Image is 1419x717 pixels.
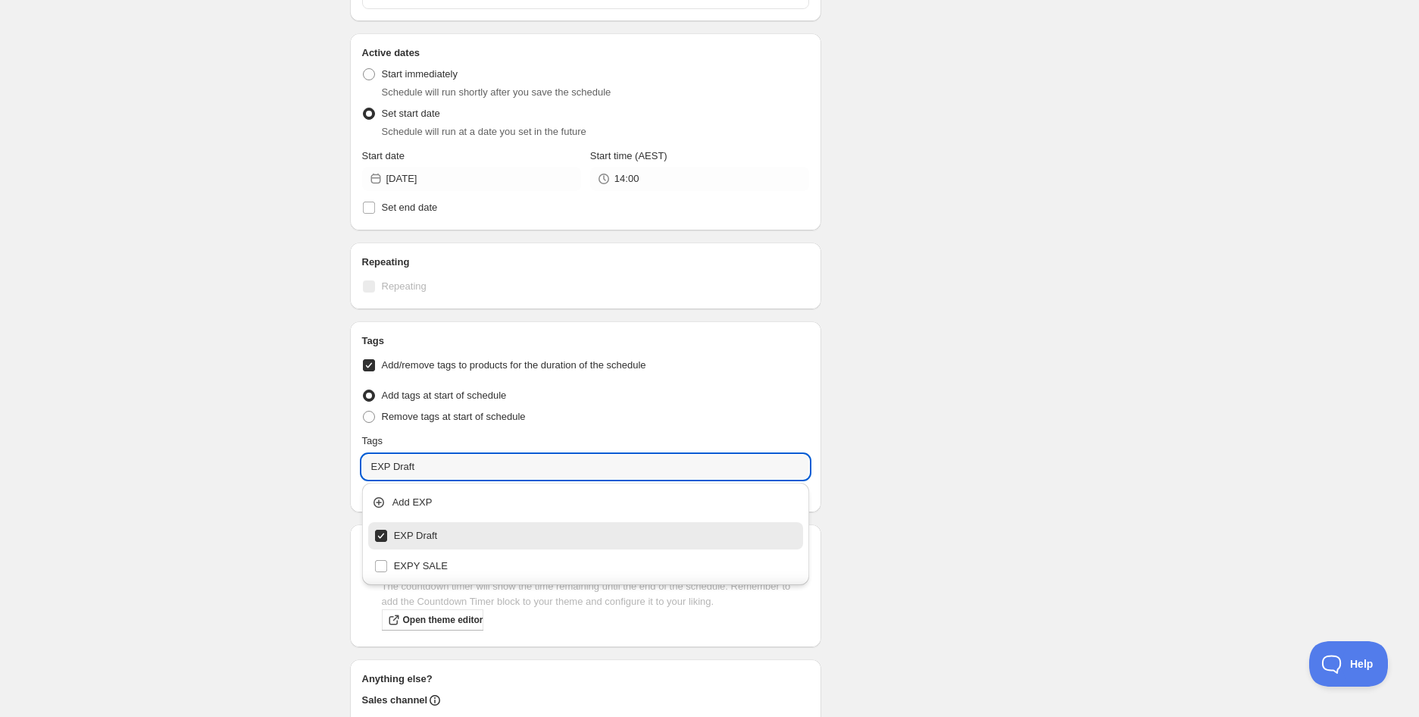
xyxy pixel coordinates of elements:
[362,522,810,549] li: EXP Draft
[362,333,810,349] h2: Tags
[382,609,483,631] a: Open theme editor
[382,359,646,371] span: Add/remove tags to products for the duration of the schedule
[382,280,427,292] span: Repeating
[382,579,810,609] p: The countdown timer will show the time remaining until the end of the schedule. Remember to add t...
[362,45,810,61] h2: Active dates
[362,255,810,270] h2: Repeating
[362,150,405,161] span: Start date
[392,495,801,510] p: Add EXP
[362,549,810,580] li: EXPY SALE
[362,672,810,687] h2: Anything else?
[382,390,507,401] span: Add tags at start of schedule
[382,202,438,213] span: Set end date
[382,108,440,119] span: Set start date
[362,693,428,708] h2: Sales channel
[382,126,586,137] span: Schedule will run at a date you set in the future
[382,68,458,80] span: Start immediately
[362,434,383,449] p: Tags
[382,86,611,98] span: Schedule will run shortly after you save the schedule
[1309,641,1389,687] iframe: Toggle Customer Support
[403,614,483,626] span: Open theme editor
[590,150,667,161] span: Start time (AEST)
[382,411,526,422] span: Remove tags at start of schedule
